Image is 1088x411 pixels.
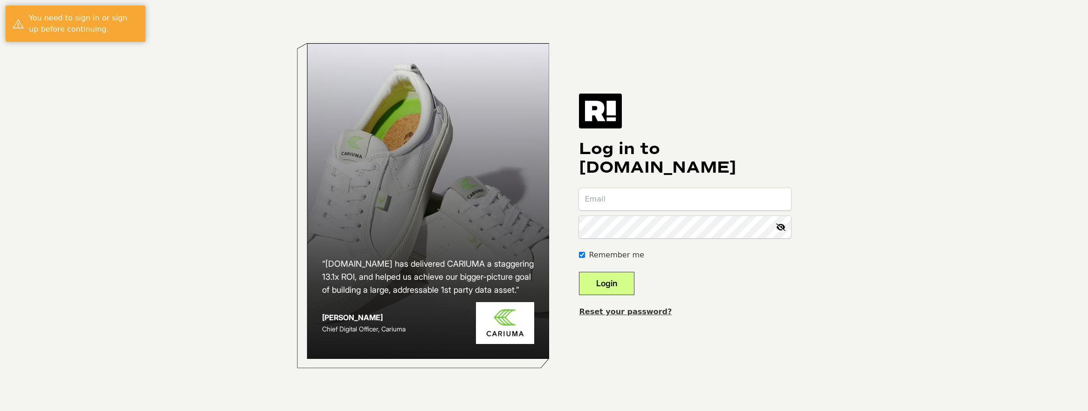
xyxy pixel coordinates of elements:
[579,272,634,295] button: Login
[579,188,791,210] input: Email
[29,13,138,35] div: You need to sign in or sign up before continuing.
[579,94,622,128] img: Retention.com
[476,302,534,344] img: Cariuma
[579,307,672,316] a: Reset your password?
[322,325,406,333] span: Chief Digital Officer, Cariuma
[589,249,644,261] label: Remember me
[322,313,383,322] strong: [PERSON_NAME]
[579,140,791,177] h1: Log in to [DOMAIN_NAME]
[322,257,535,296] h2: “[DOMAIN_NAME] has delivered CARIUMA a staggering 13.1x ROI, and helped us achieve our bigger-pic...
